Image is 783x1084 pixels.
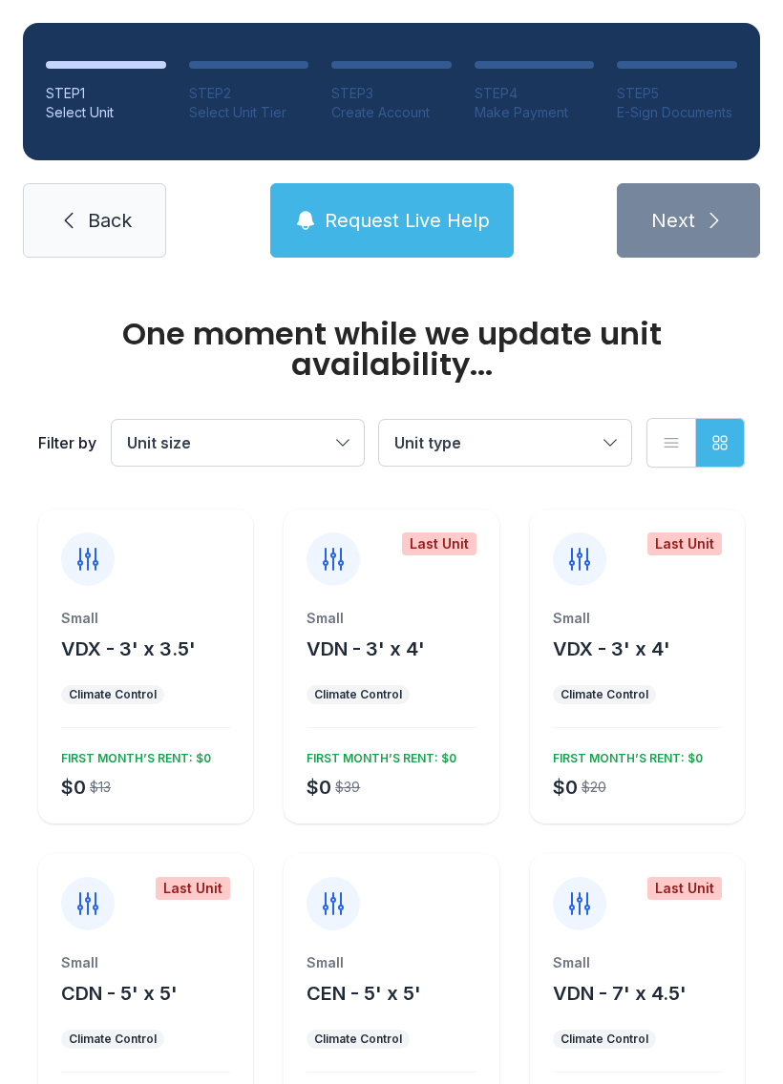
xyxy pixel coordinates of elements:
span: Unit size [127,433,191,452]
span: VDN - 7' x 4.5' [553,982,687,1005]
span: CDN - 5' x 5' [61,982,178,1005]
div: FIRST MONTH’S RENT: $0 [545,743,703,766]
div: Small [553,609,722,628]
button: Unit type [379,420,631,466]
div: STEP 5 [617,84,737,103]
button: VDN - 7' x 4.5' [553,980,687,1007]
span: Request Live Help [325,207,490,234]
div: Small [61,609,230,628]
div: Filter by [38,431,96,454]
span: VDX - 3' x 4' [553,637,670,660]
div: Small [61,953,230,972]
button: VDN - 3' x 4' [307,636,425,662]
span: VDX - 3' x 3.5' [61,637,196,660]
div: Create Account [331,103,452,122]
span: Back [88,207,132,234]
span: VDN - 3' x 4' [307,637,425,660]
div: Small [553,953,722,972]
div: Climate Control [314,687,402,702]
div: STEP 2 [189,84,309,103]
span: Next [651,207,695,234]
div: Small [307,609,476,628]
div: STEP 4 [475,84,595,103]
div: Last Unit [402,532,476,555]
div: Last Unit [647,532,722,555]
button: VDX - 3' x 3.5' [61,636,196,662]
div: Last Unit [156,877,230,900]
div: One moment while we update unit availability... [38,319,745,380]
div: FIRST MONTH’S RENT: $0 [53,743,211,766]
div: $0 [61,774,86,801]
div: Climate Control [561,687,648,702]
span: Unit type [394,433,461,452]
div: Select Unit [46,103,166,122]
div: $13 [90,778,111,797]
span: CEN - 5' x 5' [307,982,421,1005]
div: Last Unit [647,877,722,900]
button: CEN - 5' x 5' [307,980,421,1007]
div: E-Sign Documents [617,103,737,122]
div: $0 [553,774,578,801]
div: Small [307,953,476,972]
div: Climate Control [561,1032,648,1047]
div: Climate Control [69,687,157,702]
div: Climate Control [314,1032,402,1047]
button: VDX - 3' x 4' [553,636,670,662]
div: STEP 1 [46,84,166,103]
button: Unit size [112,420,364,466]
div: $20 [582,778,606,797]
div: Make Payment [475,103,595,122]
div: $0 [307,774,331,801]
div: $39 [335,778,360,797]
div: FIRST MONTH’S RENT: $0 [299,743,456,766]
div: Select Unit Tier [189,103,309,122]
div: Climate Control [69,1032,157,1047]
button: CDN - 5' x 5' [61,980,178,1007]
div: STEP 3 [331,84,452,103]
